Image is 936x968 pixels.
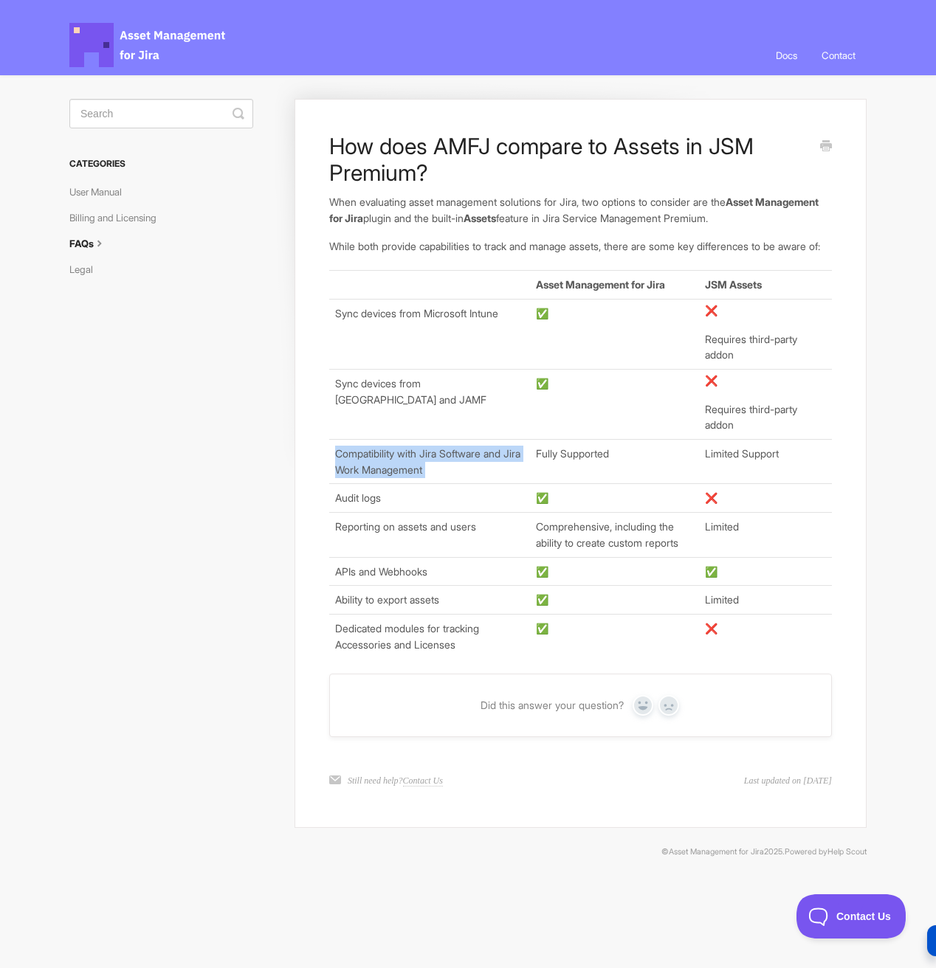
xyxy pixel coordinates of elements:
[69,99,253,128] input: Search
[705,302,826,319] p: ❌
[481,699,624,712] span: Did this answer your question?
[69,232,118,255] a: FAQs
[705,373,826,389] p: ❌
[530,299,699,369] td: ✅
[530,586,699,615] td: ✅
[329,513,530,557] td: Reporting on assets and users
[699,614,832,658] td: ❌
[699,484,832,513] td: ❌
[69,151,253,177] h3: Categories
[785,847,867,857] span: Powered by
[669,847,764,857] a: Asset Management for Jira
[530,369,699,439] td: ✅
[69,257,104,281] a: Legal
[329,586,530,615] td: Ability to export assets
[796,894,906,938] iframe: Toggle Customer Support
[329,484,530,513] td: Audit logs
[348,774,443,787] p: Still need help?
[699,513,832,557] td: Limited
[705,331,826,363] p: Requires third-party addon
[403,775,443,786] a: Contact Us
[705,278,762,291] b: JSM Assets
[69,180,133,204] a: User Manual
[530,557,699,586] td: ✅
[329,196,819,224] b: Asset Management for Jira
[464,212,496,224] b: Assets
[69,846,867,859] p: © 2025.
[536,278,665,291] b: Asset Management for Jira
[69,206,168,229] a: Billing and Licensing
[765,35,808,75] a: Docs
[329,133,810,186] h1: How does AMFJ compare to Assets in JSM Premium?
[699,557,832,586] td: ✅
[329,557,530,586] td: APIs and Webhooks
[705,401,826,433] p: Requires third-party addon
[530,513,699,557] td: Comprehensive, including the ability to create custom reports
[820,139,832,155] a: Print this Article
[811,35,867,75] a: Contact
[329,440,530,484] td: Compatibility with Jira Software and Jira Work Management
[699,440,832,484] td: Limited Support
[69,23,227,67] span: Asset Management for Jira Docs
[530,614,699,658] td: ✅
[699,586,832,615] td: Limited
[329,238,832,255] p: While both provide capabilities to track and manage assets, there are some key differences to be ...
[329,369,530,439] td: Sync devices from [GEOGRAPHIC_DATA] and JAMF
[329,194,832,226] p: When evaluating asset management solutions for Jira, two options to consider are the plugin and t...
[744,774,832,787] time: Last updated on [DATE]
[530,484,699,513] td: ✅
[329,614,530,658] td: Dedicated modules for tracking Accessories and Licenses
[530,440,699,484] td: Fully Supported
[329,299,530,369] td: Sync devices from Microsoft Intune
[827,847,867,857] a: Help Scout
